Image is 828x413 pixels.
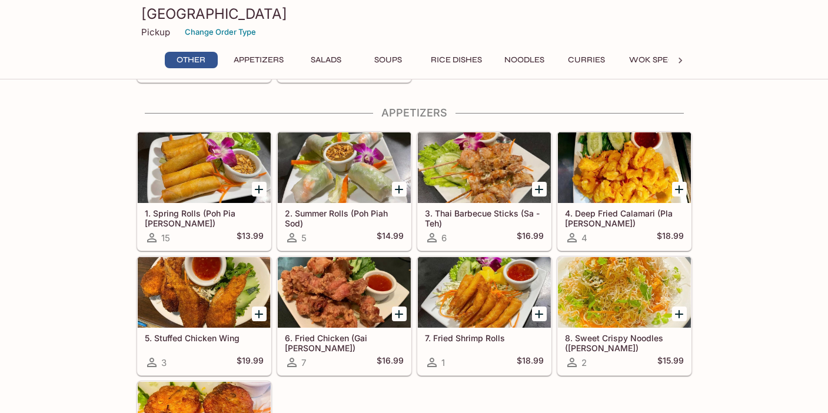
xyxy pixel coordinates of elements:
[418,132,551,203] div: 3. Thai Barbecue Sticks (Sa - Teh)
[581,232,587,244] span: 4
[285,208,404,228] h5: 2. Summer Rolls (Poh Piah Sod)
[565,333,684,352] h5: 8. Sweet Crispy Noodles ([PERSON_NAME])
[417,132,551,251] a: 3. Thai Barbecue Sticks (Sa - Teh)6$16.99
[179,23,261,41] button: Change Order Type
[277,257,411,375] a: 6. Fried Chicken (Gai [PERSON_NAME])7$16.99
[377,355,404,369] h5: $16.99
[417,257,551,375] a: 7. Fried Shrimp Rolls1$18.99
[161,357,167,368] span: 3
[237,231,264,245] h5: $13.99
[581,357,587,368] span: 2
[377,231,404,245] h5: $14.99
[672,307,687,321] button: Add 8. Sweet Crispy Noodles (Mee Krob)
[145,208,264,228] h5: 1. Spring Rolls (Poh Pia [PERSON_NAME])
[285,333,404,352] h5: 6. Fried Chicken (Gai [PERSON_NAME])
[227,52,290,68] button: Appetizers
[657,355,684,369] h5: $15.99
[425,208,544,228] h5: 3. Thai Barbecue Sticks (Sa - Teh)
[392,307,407,321] button: Add 6. Fried Chicken (Gai Tod)
[558,257,691,328] div: 8. Sweet Crispy Noodles (Mee Krob)
[498,52,551,68] button: Noodles
[557,257,691,375] a: 8. Sweet Crispy Noodles ([PERSON_NAME])2$15.99
[145,333,264,343] h5: 5. Stuffed Chicken Wing
[565,208,684,228] h5: 4. Deep Fried Calamari (Pla [PERSON_NAME])
[557,132,691,251] a: 4. Deep Fried Calamari (Pla [PERSON_NAME])4$18.99
[137,257,271,375] a: 5. Stuffed Chicken Wing3$19.99
[623,52,710,68] button: Wok Specialties
[278,257,411,328] div: 6. Fried Chicken (Gai Tod)
[278,132,411,203] div: 2. Summer Rolls (Poh Piah Sod)
[165,52,218,68] button: Other
[418,257,551,328] div: 7. Fried Shrimp Rolls
[137,106,692,119] h4: Appetizers
[138,132,271,203] div: 1. Spring Rolls (Poh Pia Tod)
[657,231,684,245] h5: $18.99
[237,355,264,369] h5: $19.99
[441,357,445,368] span: 1
[141,5,687,23] h3: [GEOGRAPHIC_DATA]
[532,182,547,196] button: Add 3. Thai Barbecue Sticks (Sa - Teh)
[277,132,411,251] a: 2. Summer Rolls (Poh Piah Sod)5$14.99
[138,257,271,328] div: 5. Stuffed Chicken Wing
[560,52,613,68] button: Curries
[392,182,407,196] button: Add 2. Summer Rolls (Poh Piah Sod)
[672,182,687,196] button: Add 4. Deep Fried Calamari (Pla Meuk Tod)
[301,232,307,244] span: 5
[517,355,544,369] h5: $18.99
[252,182,267,196] button: Add 1. Spring Rolls (Poh Pia Tod)
[137,132,271,251] a: 1. Spring Rolls (Poh Pia [PERSON_NAME])15$13.99
[424,52,488,68] button: Rice Dishes
[441,232,447,244] span: 6
[300,52,353,68] button: Salads
[252,307,267,321] button: Add 5. Stuffed Chicken Wing
[532,307,547,321] button: Add 7. Fried Shrimp Rolls
[301,357,306,368] span: 7
[517,231,544,245] h5: $16.99
[558,132,691,203] div: 4. Deep Fried Calamari (Pla Meuk Tod)
[425,333,544,343] h5: 7. Fried Shrimp Rolls
[141,26,170,38] p: Pickup
[161,232,170,244] span: 15
[362,52,415,68] button: Soups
